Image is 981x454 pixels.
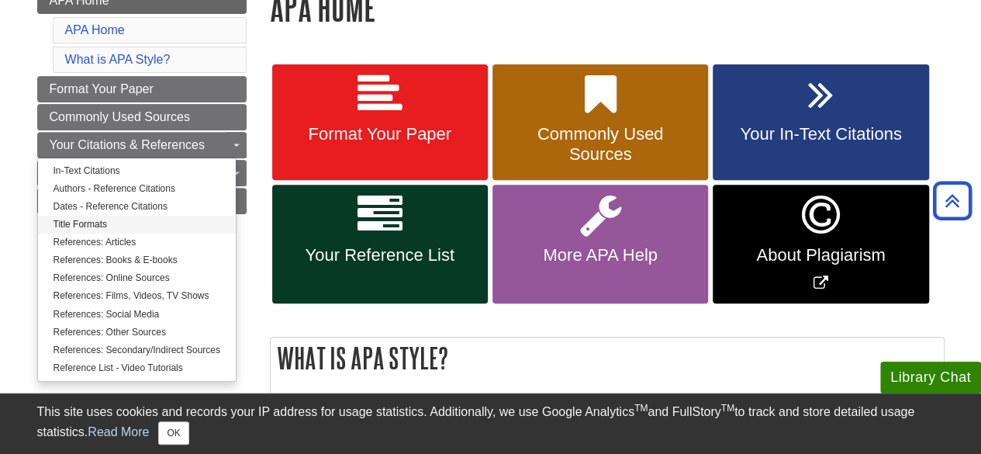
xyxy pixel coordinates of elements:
[504,245,696,265] span: More APA Help
[38,180,236,198] a: Authors - Reference Citations
[38,341,236,359] a: References: Secondary/Indirect Sources
[492,185,708,303] a: More APA Help
[284,124,476,144] span: Format Your Paper
[38,324,236,341] a: References: Other Sources
[50,138,205,151] span: Your Citations & References
[50,110,190,123] span: Commonly Used Sources
[37,104,247,130] a: Commonly Used Sources
[504,124,696,165] span: Commonly Used Sources
[37,132,247,158] a: Your Citations & References
[634,403,648,414] sup: TM
[37,403,945,445] div: This site uses cookies and records your IP address for usage statistics. Additionally, we use Goo...
[492,64,708,181] a: Commonly Used Sources
[927,190,977,211] a: Back to Top
[724,245,917,265] span: About Plagiarism
[38,216,236,234] a: Title Formats
[284,245,476,265] span: Your Reference List
[880,362,981,393] button: Library Chat
[271,338,944,379] h2: What is APA Style?
[88,425,149,438] a: Read More
[38,359,236,377] a: Reference List - Video Tutorials
[65,53,171,66] a: What is APA Style?
[38,269,236,287] a: References: Online Sources
[721,403,734,414] sup: TM
[272,185,488,303] a: Your Reference List
[38,306,236,324] a: References: Social Media
[65,23,125,36] a: APA Home
[272,64,488,181] a: Format Your Paper
[50,82,154,95] span: Format Your Paper
[38,162,236,180] a: In-Text Citations
[38,251,236,269] a: References: Books & E-books
[38,287,236,305] a: References: Films, Videos, TV Shows
[158,421,188,445] button: Close
[38,198,236,216] a: Dates - Reference Citations
[724,124,917,144] span: Your In-Text Citations
[713,64,928,181] a: Your In-Text Citations
[713,185,928,303] a: Link opens in new window
[38,234,236,251] a: References: Articles
[37,76,247,102] a: Format Your Paper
